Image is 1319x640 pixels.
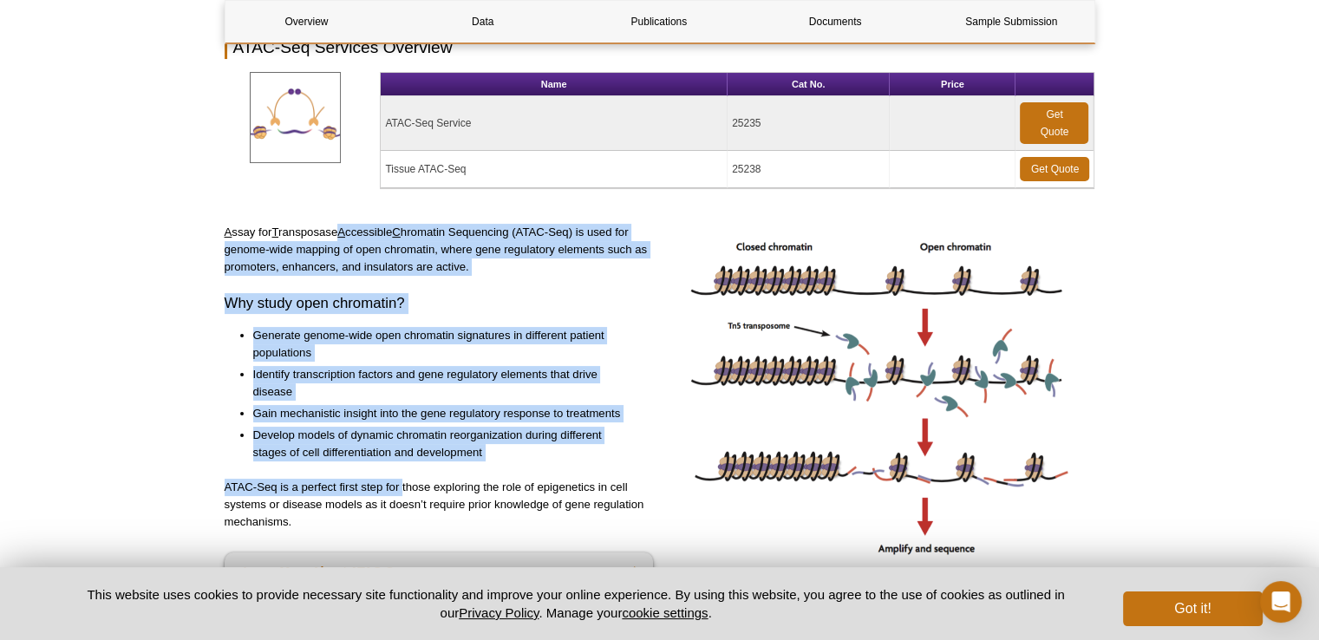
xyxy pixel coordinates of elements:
a: Publications [578,1,741,42]
th: Name [381,73,728,96]
li: Generate genome-wide open chromatin signatures in different patient populations [253,327,637,362]
h2: ATAC-Seq Services Overview [225,36,1095,59]
a: Learn More About ATAC-Seq [225,552,654,591]
li: Gain mechanistic insight into the gene regulatory response to treatments [253,405,637,422]
button: cookie settings [622,605,708,620]
a: Sample Submission [930,1,1093,42]
div: Open Intercom Messenger [1260,581,1302,623]
td: Tissue ATAC-Seq [381,151,728,188]
a: Get Quote [1020,102,1088,144]
u: T [271,225,278,238]
th: Price [890,73,1015,96]
a: Documents [754,1,917,42]
a: Privacy Policy [459,605,539,620]
img: ATAC-SeqServices [250,72,341,163]
th: Cat No. [728,73,890,96]
td: ATAC-Seq Service [381,96,728,151]
u: A [225,225,232,238]
td: 25238 [728,151,890,188]
a: Get Quote [1020,157,1089,181]
u: C [392,225,401,238]
u: A [337,225,345,238]
p: This website uses cookies to provide necessary site functionality and improve your online experie... [57,585,1095,622]
a: Overview [225,1,389,42]
li: Identify transcription factors and gene regulatory elements that drive disease [253,366,637,401]
button: Got it! [1123,591,1262,626]
td: 25235 [728,96,890,151]
a: Data [402,1,565,42]
p: ATAC-Seq is a perfect first step for those exploring the role of epigenetics in cell systems or d... [225,479,654,531]
li: Develop models of dynamic chromatin reorganization during different stages of cell differentiatio... [253,427,637,461]
p: ssay for ransposase ccessible hromatin Sequencing (ATAC-Seq) is used for genome-wide mapping of o... [225,224,654,276]
h3: Why study open chromatin? [225,293,654,314]
img: ATAC-Seq image [685,224,1075,561]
